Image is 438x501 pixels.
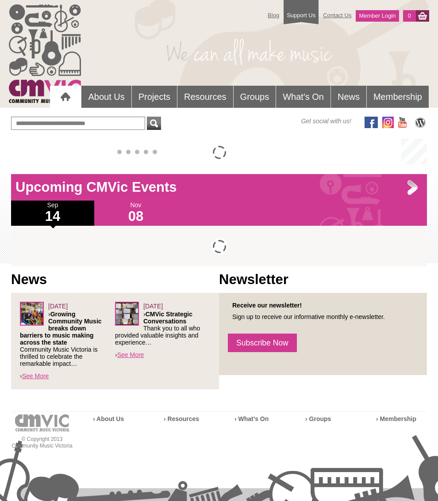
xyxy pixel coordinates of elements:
[301,117,351,125] span: Get social with us!
[9,4,81,103] img: cmvic_logo.png
[11,201,94,226] div: Sep
[11,209,94,224] h1: 14
[234,86,276,108] a: Groups
[81,86,131,108] a: About Us
[232,302,302,309] strong: Receive our newsletter!
[132,86,177,108] a: Projects
[11,178,427,196] h1: Upcoming CMVic Events
[305,415,331,422] a: › Groups
[367,86,429,108] a: Membership
[219,271,427,288] h1: Newsletter
[20,311,102,346] strong: Growing Community Music breaks down barriers to music making across the state
[11,436,73,449] p: © Copyright 2013 Community Music Victoria
[20,311,115,367] p: › Community Music Victoria is thrilled to celebrate the remarkable impact…
[177,86,233,108] a: Resources
[48,303,68,310] span: [DATE]
[115,302,210,359] div: ›
[117,351,144,358] a: See More
[143,303,163,310] span: [DATE]
[164,415,199,422] a: › Resources
[20,302,115,380] div: ›
[228,313,418,320] p: Sign up to receive our informative monthly e-newsletter.
[115,311,210,346] p: › Thank you to all who provided valuable insights and experience…
[382,117,394,128] img: icon-instagram.png
[414,117,427,128] img: CMVic Blog
[20,302,44,326] img: Screenshot_2025-06-03_at_4.38.34%E2%80%AFPM.png
[234,415,269,422] a: › What’s On
[11,271,219,288] h1: News
[403,10,416,22] a: 0
[93,415,124,422] a: › About Us
[331,86,366,108] a: News
[143,311,192,325] strong: CMVic Strategic Conversations
[115,302,139,326] img: Leaders-Forum_sq.png
[319,8,356,23] a: Contact Us
[376,415,416,422] a: › Membership
[94,209,177,224] h1: 08
[276,86,330,108] a: What's On
[22,372,49,380] a: See More
[15,414,69,432] img: cmvic-logo-footer.png
[228,334,297,352] a: Subscribe Now
[94,201,177,226] div: Nov
[356,10,399,22] a: Member Login
[263,8,284,23] a: Blog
